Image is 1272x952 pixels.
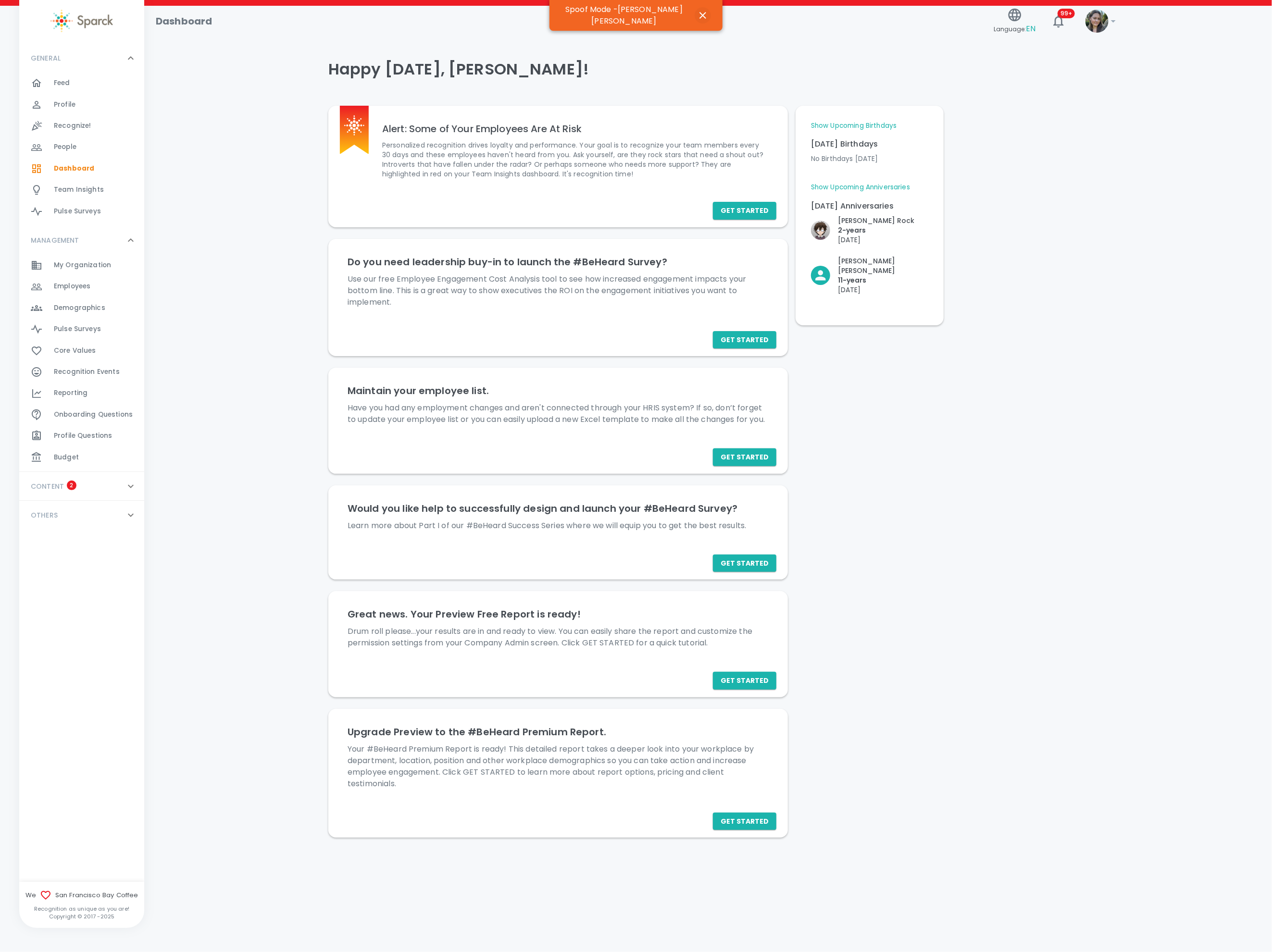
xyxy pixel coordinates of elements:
[811,216,914,245] button: Click to Recognize!
[54,78,70,88] span: Feed
[19,136,144,158] a: People
[1085,10,1109,33] img: Picture of Mackenzie
[811,154,928,163] p: No Birthdays [DATE]
[811,138,928,150] p: [DATE] Birthdays
[348,626,769,649] p: Drum roll please...your results are in and ready to view. You can easily share the report and cus...
[156,13,212,29] h1: Dashboard
[348,273,769,308] p: Use our free Employee Engagement Cost Analysis tool to see how increased engagement impacts your ...
[990,4,1039,38] button: Language:EN
[713,202,776,220] a: Get Started
[19,158,144,179] a: Dashboard
[348,724,769,740] h6: Upgrade Preview to the #BeHeard Premium Report.
[19,10,144,32] a: Sparck logo
[31,482,64,491] p: CONTENT
[54,260,111,270] span: My Organization
[19,890,144,901] span: We San Francisco Bay Coffee
[838,225,914,235] p: 2- years
[54,388,87,398] span: Reporting
[348,743,769,790] p: Your #BeHeard Premium Report is ready! This detailed report takes a deeper look into your workpla...
[19,226,144,255] div: MANAGEMENT
[54,346,96,356] span: Core Values
[19,115,144,136] a: Recognize!
[54,121,91,131] span: Recognize!
[994,23,1035,36] span: Language:
[838,216,914,225] p: [PERSON_NAME] Rock
[348,520,769,532] p: Learn more about Part I of our #BeHeard Success Series where we will equip you to get the best re...
[54,431,112,441] span: Profile Questions
[54,282,90,291] span: Employees
[803,248,928,295] div: Click to Recognize!
[19,94,144,115] a: Profile
[713,813,776,830] a: Get Started
[382,121,769,136] h6: Alert: Some of Your Employees Are At Risk
[803,208,914,245] div: Click to Recognize!
[54,100,75,110] span: Profile
[348,606,769,622] h6: Great news. Your Preview Free Report is ready!
[1026,23,1035,34] span: EN
[19,319,144,340] a: Pulse Surveys
[811,256,928,295] button: Click to Recognize!
[19,361,144,383] a: Recognition Events
[1058,9,1075,18] span: 99+
[19,425,144,446] div: Profile Questions
[19,340,144,361] a: Core Values
[1047,10,1070,33] button: 99+
[713,555,776,572] button: Get Started
[19,255,144,276] a: My Organization
[838,235,914,245] p: [DATE]
[348,254,769,270] h6: Do you need leadership buy-in to launch the #BeHeard Survey?
[54,303,105,313] span: Demographics
[19,73,144,94] a: Feed
[54,453,79,462] span: Budget
[19,472,144,501] div: CONTENT2
[19,44,144,73] div: GENERAL
[19,383,144,404] a: Reporting
[713,672,776,690] button: Get Started
[19,276,144,297] a: Employees
[713,448,776,466] a: Get Started
[19,905,144,913] p: Recognition as unique as you are!
[19,201,144,222] a: Pulse Surveys
[713,331,776,349] button: Get Started
[19,179,144,200] a: Team Insights
[19,913,144,920] p: Copyright © 2017 - 2025
[811,221,830,240] img: Picture of Rowan Rock
[19,297,144,319] a: Demographics
[54,185,104,195] span: Team Insights
[19,447,144,468] a: Budget
[31,53,61,63] p: GENERAL
[838,256,928,275] p: [PERSON_NAME] [PERSON_NAME]
[19,73,144,226] div: GENERAL
[54,367,120,377] span: Recognition Events
[838,275,928,285] p: 11- years
[348,383,769,398] h6: Maintain your employee list.
[19,501,144,530] div: OTHERS
[67,481,76,490] span: 2
[811,183,910,192] a: Show Upcoming Anniversaries
[54,207,101,216] span: Pulse Surveys
[328,60,944,79] h4: Happy [DATE], [PERSON_NAME]!
[382,140,769,179] p: Personalized recognition drives loyalty and performance. Your goal is to recognize your team memb...
[19,404,144,425] a: Onboarding Questions
[50,10,113,32] img: Sparck logo
[19,255,144,472] div: MANAGEMENT
[348,501,769,516] h6: Would you like help to successfully design and launch your #BeHeard Survey?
